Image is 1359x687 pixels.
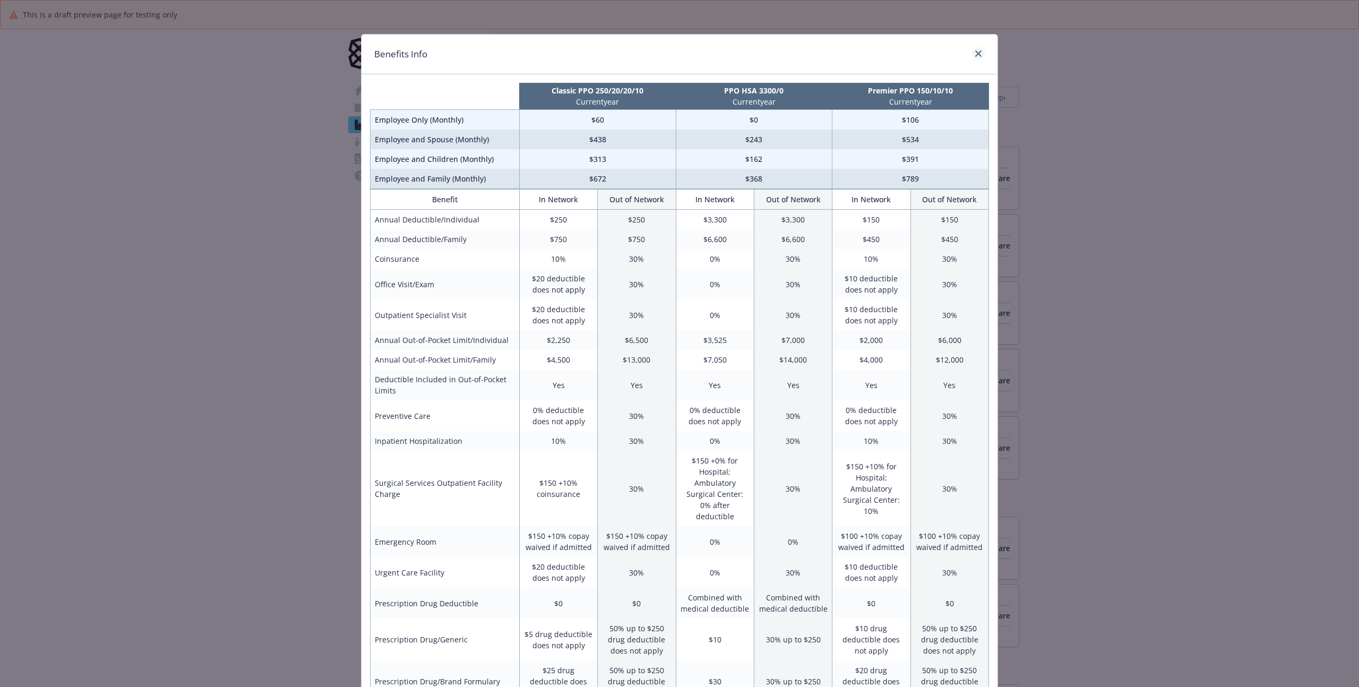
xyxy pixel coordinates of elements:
[832,169,989,189] td: $789
[832,588,910,619] td: $0
[910,269,988,299] td: 30%
[519,400,597,431] td: 0% deductible does not apply
[676,451,754,526] td: $150 +0% for Hospital; Ambulatory Surgical Center: 0% after deductible
[676,269,754,299] td: 0%
[519,130,676,149] td: $438
[676,169,832,189] td: $368
[754,451,832,526] td: 30%
[521,96,674,107] p: Current year
[371,330,520,350] td: Annual Out-of-Pocket Limit/Individual
[598,526,676,557] td: $150 +10% copay waived if admitted
[754,249,832,269] td: 30%
[598,210,676,230] td: $250
[832,110,989,130] td: $106
[832,269,910,299] td: $10 deductible does not apply
[371,149,520,169] td: Employee and Children (Monthly)
[371,269,520,299] td: Office Visit/Exam
[832,130,989,149] td: $534
[519,557,597,588] td: $20 deductible does not apply
[832,370,910,400] td: Yes
[910,210,988,230] td: $150
[519,269,597,299] td: $20 deductible does not apply
[754,588,832,619] td: Combined with medical deductible
[910,370,988,400] td: Yes
[598,588,676,619] td: $0
[371,130,520,149] td: Employee and Spouse (Monthly)
[832,190,910,210] th: In Network
[371,400,520,431] td: Preventive Care
[598,451,676,526] td: 30%
[371,588,520,619] td: Prescription Drug Deductible
[972,47,985,60] a: close
[832,249,910,269] td: 10%
[754,431,832,451] td: 30%
[754,350,832,370] td: $14,000
[676,149,832,169] td: $162
[910,451,988,526] td: 30%
[910,557,988,588] td: 30%
[910,229,988,249] td: $450
[371,110,520,130] td: Employee Only (Monthly)
[371,526,520,557] td: Emergency Room
[676,370,754,400] td: Yes
[519,451,597,526] td: $150 +10% coinsurance
[910,249,988,269] td: 30%
[598,557,676,588] td: 30%
[754,330,832,350] td: $7,000
[832,431,910,451] td: 10%
[754,526,832,557] td: 0%
[521,85,674,96] p: Classic PPO 250/20/20/10
[832,557,910,588] td: $10 deductible does not apply
[832,330,910,350] td: $2,000
[371,370,520,400] td: Deductible Included in Out-of-Pocket Limits
[754,619,832,660] td: 30% up to $250
[371,83,520,110] th: intentionally left blank
[676,431,754,451] td: 0%
[676,249,754,269] td: 0%
[910,330,988,350] td: $6,000
[754,557,832,588] td: 30%
[676,299,754,330] td: 0%
[754,190,832,210] th: Out of Network
[678,96,830,107] p: Current year
[598,190,676,210] th: Out of Network
[371,619,520,660] td: Prescription Drug/Generic
[754,400,832,431] td: 30%
[676,330,754,350] td: $3,525
[832,149,989,169] td: $391
[519,370,597,400] td: Yes
[676,350,754,370] td: $7,050
[519,619,597,660] td: $5 drug deductible does not apply
[676,229,754,249] td: $6,600
[832,299,910,330] td: $10 deductible does not apply
[910,588,988,619] td: $0
[832,526,910,557] td: $100 +10% copay waived if admitted
[598,269,676,299] td: 30%
[598,229,676,249] td: $750
[598,249,676,269] td: 30%
[910,299,988,330] td: 30%
[598,431,676,451] td: 30%
[519,229,597,249] td: $750
[519,431,597,451] td: 10%
[676,526,754,557] td: 0%
[519,299,597,330] td: $20 deductible does not apply
[371,229,520,249] td: Annual Deductible/Family
[519,110,676,130] td: $60
[754,229,832,249] td: $6,600
[832,210,910,230] td: $150
[910,431,988,451] td: 30%
[519,526,597,557] td: $150 +10% copay waived if admitted
[519,249,597,269] td: 10%
[598,619,676,660] td: 50% up to $250 drug deductible does not apply
[676,619,754,660] td: $10
[519,169,676,189] td: $672
[754,370,832,400] td: Yes
[910,400,988,431] td: 30%
[519,149,676,169] td: $313
[676,130,832,149] td: $243
[832,400,910,431] td: 0% deductible does not apply
[832,451,910,526] td: $150 +10% for Hospital; Ambulatory Surgical Center: 10%
[676,400,754,431] td: 0% deductible does not apply
[835,96,987,107] p: Current year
